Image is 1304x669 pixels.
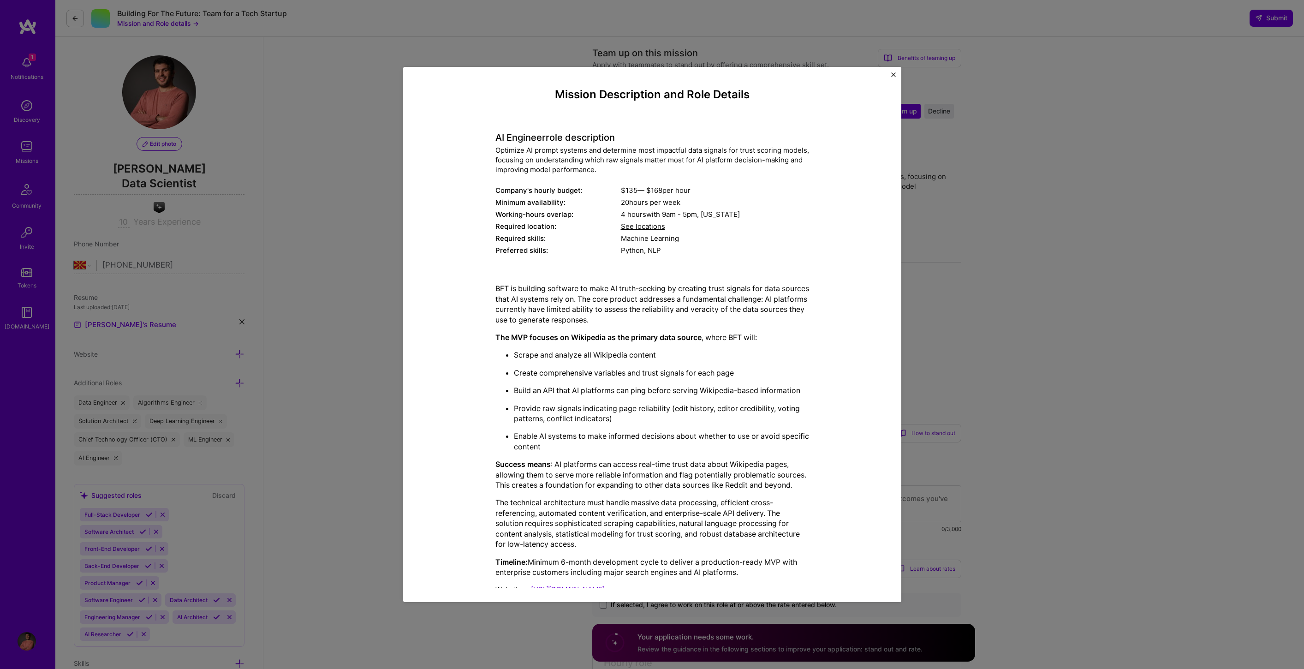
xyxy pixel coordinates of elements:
div: 4 hours with [US_STATE] [621,209,809,219]
div: Required skills: [495,233,621,243]
div: Optimize AI prompt systems and determine most impactful data signals for trust scoring models, fo... [495,145,809,174]
div: Required location: [495,221,621,231]
p: , where BFT will: [495,332,809,342]
p: Minimum 6-month development cycle to deliver a production-ready MVP with enterprise customers inc... [495,557,809,578]
strong: The MVP focuses on Wikipedia as the primary data source [495,333,702,342]
p: : AI platforms can access real-time trust data about Wikipedia pages, allowing them to serve more... [495,459,809,490]
h4: Mission Description and Role Details [495,88,809,102]
div: Machine Learning [621,233,809,243]
div: Python, NLP [621,245,809,255]
h4: AI Engineer role description [495,132,809,143]
div: Preferred skills: [495,245,621,255]
p: Scrape and analyze all Wikipedia content [514,350,809,360]
a: [URL][DOMAIN_NAME] [531,585,605,594]
strong: Timeline: [495,557,528,567]
span: 9am - 5pm , [660,210,701,219]
p: Provide raw signals indicating page reliability (edit history, editor credibility, voting pattern... [514,403,809,424]
button: Close [891,72,896,82]
div: 20 hours per week [621,197,809,207]
p: Build an API that AI platforms can ping before serving Wikipedia-based information [514,385,809,395]
p: The technical architecture must handle massive data processing, efficient cross-referencing, auto... [495,497,809,549]
p: BFT is building software to make AI truth-seeking by creating trust signals for data sources that... [495,283,809,325]
div: Working-hours overlap: [495,209,621,219]
strong: Success means [495,460,551,469]
div: $ 135 — $ 168 per hour [621,185,809,195]
p: Enable AI systems to make informed decisions about whether to use or avoid specific content [514,431,809,452]
span: See locations [621,222,665,231]
div: Company's hourly budget: [495,185,621,195]
span: Website [495,585,522,594]
div: Minimum availability: [495,197,621,207]
p: Create comprehensive variables and trust signals for each page [514,368,809,378]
